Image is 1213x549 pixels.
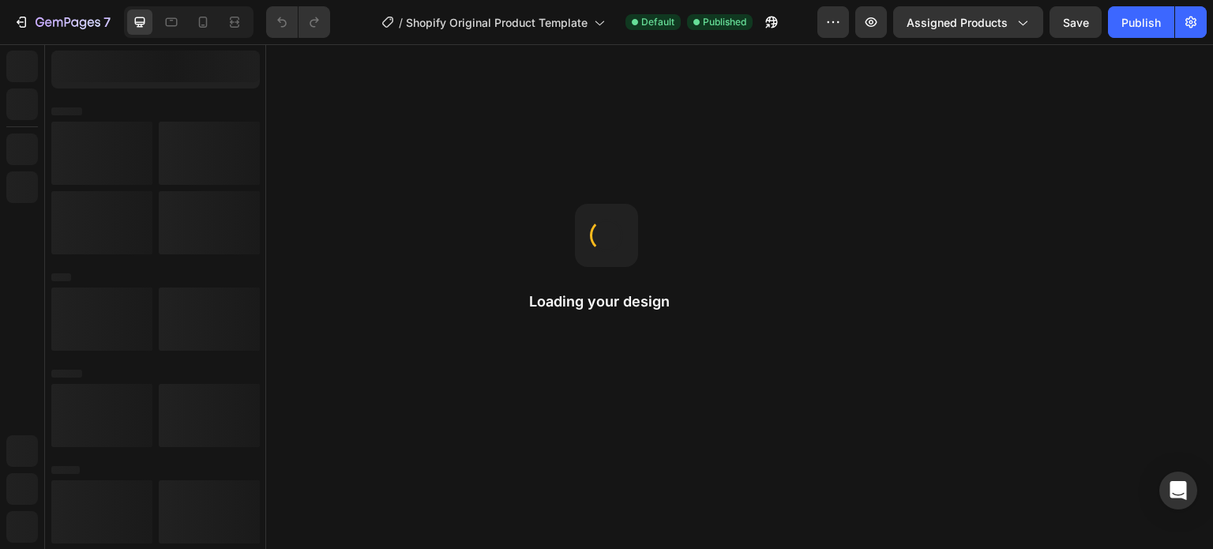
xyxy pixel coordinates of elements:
span: Shopify Original Product Template [406,14,588,31]
div: Undo/Redo [266,6,330,38]
button: Publish [1108,6,1174,38]
span: Default [641,15,674,29]
span: Published [703,15,746,29]
div: Open Intercom Messenger [1159,472,1197,510]
div: Publish [1121,14,1161,31]
h2: Loading your design [529,292,684,311]
button: Assigned Products [893,6,1043,38]
span: Save [1063,16,1089,29]
p: 7 [103,13,111,32]
span: / [399,14,403,31]
button: Save [1050,6,1102,38]
span: Assigned Products [907,14,1008,31]
button: 7 [6,6,118,38]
